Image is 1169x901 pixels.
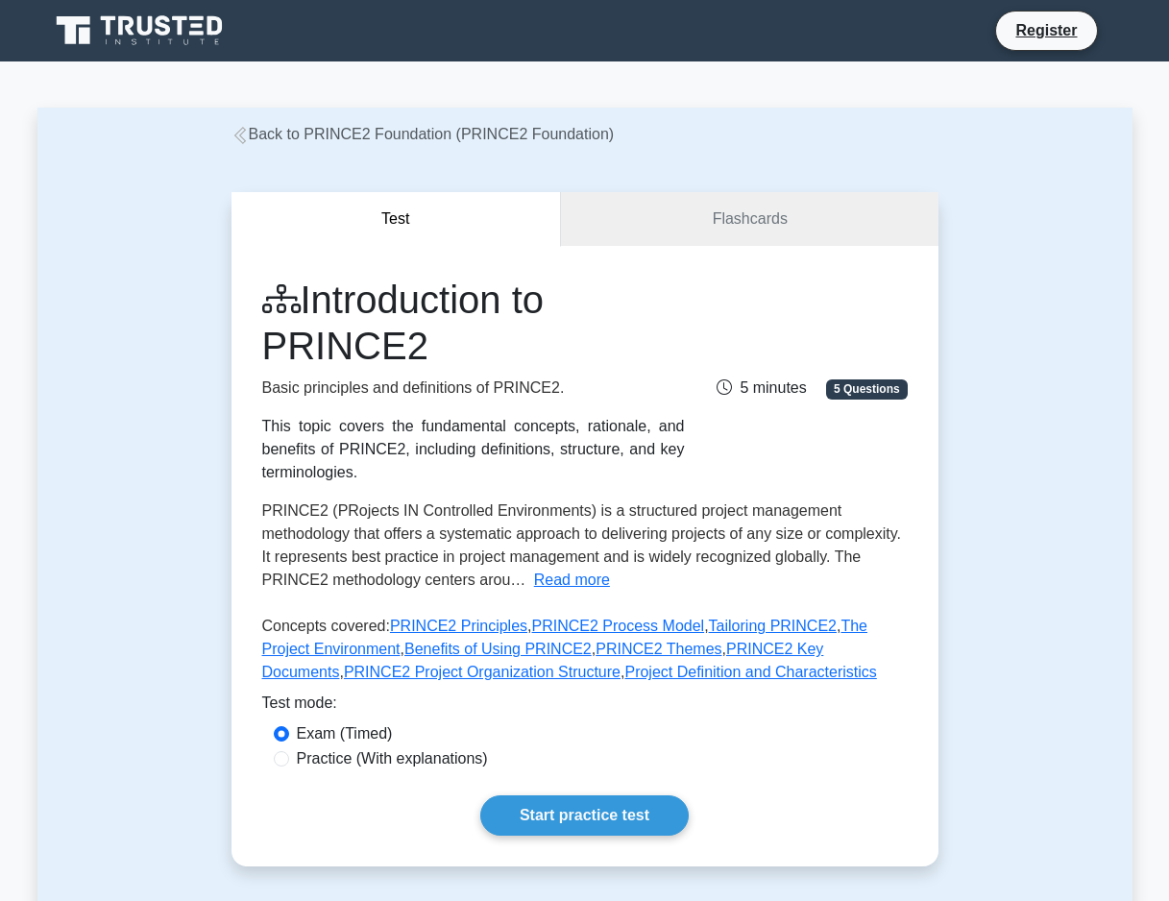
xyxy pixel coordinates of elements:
[262,377,685,400] p: Basic principles and definitions of PRINCE2.
[297,722,393,745] label: Exam (Timed)
[561,192,938,247] a: Flashcards
[262,692,908,722] div: Test mode:
[231,126,615,142] a: Back to PRINCE2 Foundation (PRINCE2 Foundation)
[709,618,837,634] a: Tailoring PRINCE2
[297,747,488,770] label: Practice (With explanations)
[624,664,876,680] a: Project Definition and Characteristics
[390,618,527,634] a: PRINCE2 Principles
[1004,18,1088,42] a: Register
[717,379,806,396] span: 5 minutes
[404,641,592,657] a: Benefits of Using PRINCE2
[262,615,908,692] p: Concepts covered: , , , , , , , ,
[262,277,685,369] h1: Introduction to PRINCE2
[480,795,689,836] a: Start practice test
[262,502,902,588] span: PRINCE2 (PRojects IN Controlled Environments) is a structured project management methodology that...
[596,641,721,657] a: PRINCE2 Themes
[826,379,907,399] span: 5 Questions
[534,569,610,592] button: Read more
[231,192,562,247] button: Test
[344,664,621,680] a: PRINCE2 Project Organization Structure
[532,618,705,634] a: PRINCE2 Process Model
[262,415,685,484] div: This topic covers the fundamental concepts, rationale, and benefits of PRINCE2, including definit...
